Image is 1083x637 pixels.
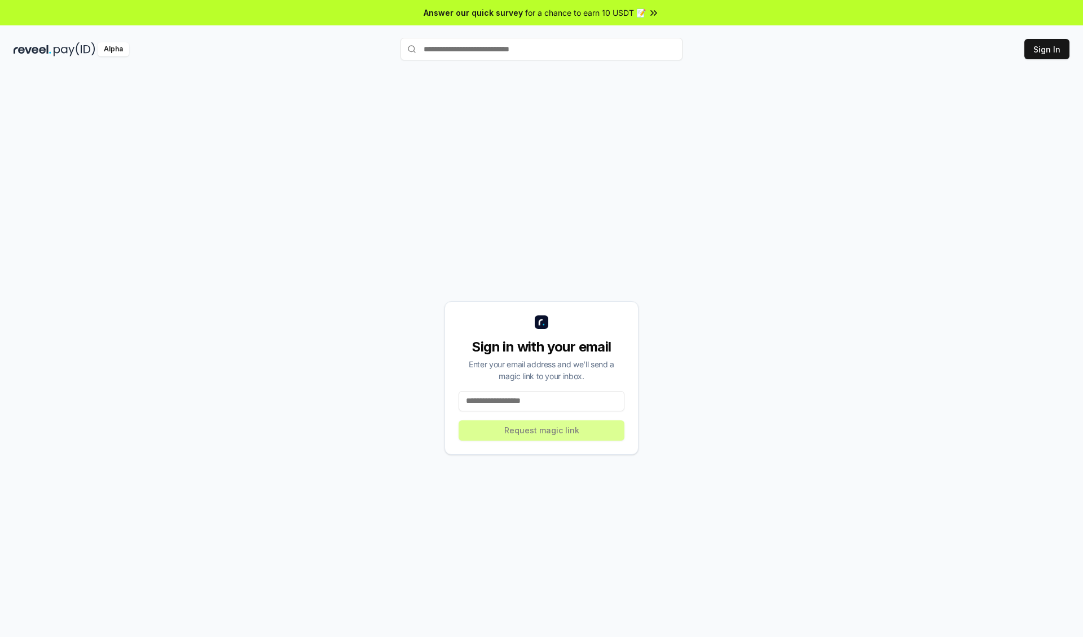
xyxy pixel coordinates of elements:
div: Enter your email address and we’ll send a magic link to your inbox. [459,358,624,382]
img: logo_small [535,315,548,329]
div: Alpha [98,42,129,56]
span: for a chance to earn 10 USDT 📝 [525,7,646,19]
img: reveel_dark [14,42,51,56]
div: Sign in with your email [459,338,624,356]
button: Sign In [1024,39,1069,59]
span: Answer our quick survey [424,7,523,19]
img: pay_id [54,42,95,56]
